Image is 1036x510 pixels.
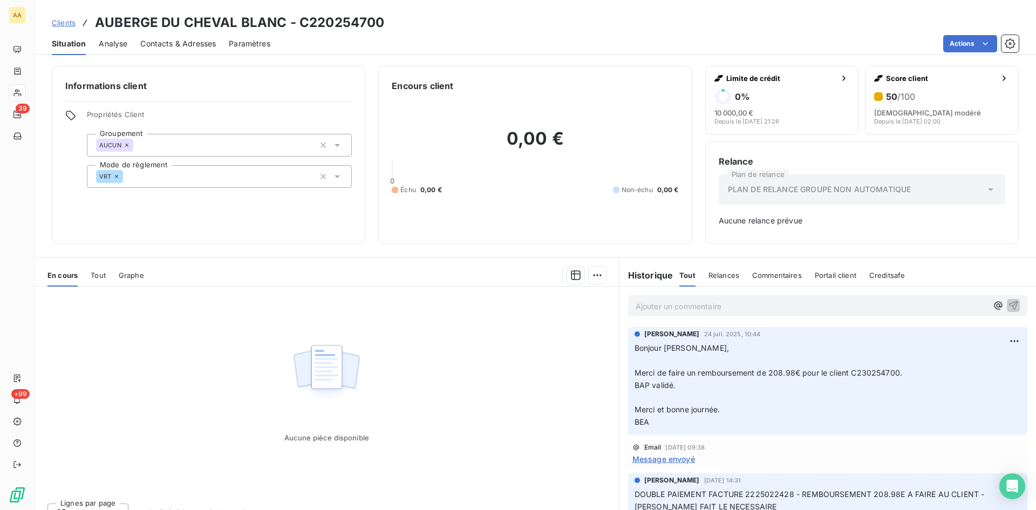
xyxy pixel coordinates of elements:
[869,271,905,280] span: Creditsafe
[619,269,673,282] h6: Historique
[95,13,384,32] h3: AUBERGE DU CHEVAL BLANC - C220254700
[635,343,729,352] span: Bonjour [PERSON_NAME],
[392,79,453,92] h6: Encours client
[728,184,911,195] span: PLAN DE RELANCE GROUPE NON AUTOMATIQUE
[815,271,856,280] span: Portail client
[635,368,902,377] span: Merci de faire un remboursement de 208.98€ pour le client C230254700.
[708,271,739,280] span: Relances
[714,118,779,125] span: Depuis le [DATE] 21:26
[886,74,996,83] span: Score client
[99,142,121,148] span: AUCUN
[726,74,836,83] span: Limite de crédit
[874,118,940,125] span: Depuis le [DATE] 02:00
[229,38,270,49] span: Paramètres
[705,66,859,135] button: Limite de crédit0%10 000,00 €Depuis le [DATE] 21:26
[632,453,695,465] span: Message envoyé
[133,140,142,150] input: Ajouter une valeur
[657,185,679,195] span: 0,00 €
[679,271,696,280] span: Tout
[644,329,700,339] span: [PERSON_NAME]
[16,104,30,113] span: 39
[65,79,352,92] h6: Informations client
[284,433,369,442] span: Aucune pièce disponible
[119,271,144,280] span: Graphe
[9,106,25,123] a: 39
[704,331,761,337] span: 24 juil. 2025, 10:44
[735,91,749,102] h6: 0 %
[943,35,997,52] button: Actions
[420,185,442,195] span: 0,00 €
[704,477,741,484] span: [DATE] 14:31
[665,444,705,451] span: [DATE] 09:38
[123,172,132,181] input: Ajouter une valeur
[99,173,111,180] span: VRT
[292,339,361,406] img: Empty state
[392,128,678,160] h2: 0,00 €
[644,475,700,485] span: [PERSON_NAME]
[91,271,106,280] span: Tout
[87,110,352,125] span: Propriétés Client
[390,176,394,185] span: 0
[874,108,981,117] span: [DEMOGRAPHIC_DATA] modéré
[47,271,78,280] span: En cours
[52,17,76,28] a: Clients
[52,38,86,49] span: Situation
[99,38,127,49] span: Analyse
[719,215,1005,226] span: Aucune relance prévue
[52,18,76,27] span: Clients
[865,66,1019,135] button: Score client50/100[DEMOGRAPHIC_DATA] modéréDepuis le [DATE] 02:00
[635,380,676,390] span: BAP validé.
[9,486,26,504] img: Logo LeanPay
[635,417,649,426] span: BEA
[719,155,1005,168] h6: Relance
[644,444,662,451] span: Email
[999,473,1025,499] div: Open Intercom Messenger
[9,6,26,24] div: AA
[140,38,216,49] span: Contacts & Adresses
[400,185,416,195] span: Échu
[897,91,915,102] span: /100
[11,389,30,399] span: +99
[622,185,653,195] span: Non-échu
[886,91,915,102] h6: 50
[714,108,753,117] span: 10 000,00 €
[635,405,720,414] span: Merci et bonne journée.
[752,271,802,280] span: Commentaires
